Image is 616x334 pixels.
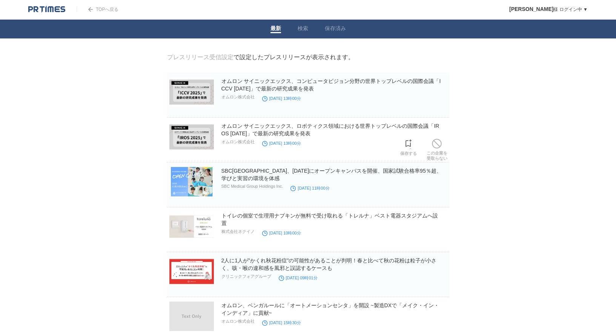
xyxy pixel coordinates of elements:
[221,302,439,316] a: オムロン、ベンガルールに「オートメーションセンタ」を開設 ~製造DXで「メイク・イン・インディア」に貢献~
[221,184,283,188] p: SBC Medical Group Holdings Inc.
[169,302,214,331] img: オムロン、ベンガルールに「オートメーションセンタ」を開設 ~製造DXで「メイク・イン・インディア」に貢献~
[270,25,281,33] a: 最新
[221,139,255,145] p: オムロン株式会社
[262,96,301,101] time: [DATE] 13時00分
[221,94,255,100] p: オムロン株式会社
[88,7,93,12] img: arrow.png
[509,7,588,12] a: [PERSON_NAME]様 ログイン中 ▼
[169,122,214,152] img: オムロン サイニックエックス、ロボティクス領域における世界トップレベルの国際会議「IROS 2025」で最新の研究成果を発表
[167,54,354,61] div: で設定したプレスリリースが表示されます。
[262,320,301,325] time: [DATE] 15時30分
[221,229,255,234] p: 株式会社ネクイノ
[169,77,214,107] img: オムロン サイニックエックス、コンピュータビジョン分野の世界トップレベルの国際会議「ICCV 2025」で最新の研究成果を発表
[169,167,214,196] img: SBC東京医療大学、11月23日（日）にオープンキャンパスを開催、国家試験合格率95％超、学びと実習の環境を体感
[262,231,301,235] time: [DATE] 10時00分
[279,276,318,280] time: [DATE] 09時01分
[221,78,441,92] a: オムロン サイニックエックス、コンピュータビジョン分野の世界トップレベルの国際会議「ICCV [DATE]」で最新の研究成果を発表
[325,25,346,33] a: 保存済み
[262,141,301,146] time: [DATE] 13時00分
[290,186,329,190] time: [DATE] 11時00分
[169,212,214,241] img: トイレの個室で生理用ナプキンが無料で受け取れる「トレルナ」ベスト電器スタジアムへ設置
[400,137,417,156] a: 保存する
[221,257,437,271] a: 2人に1人が”かくれ秋花粉症”の可能性があることが判明！春と比べて秋の花粉は粒子が小さく、咳・喉の違和感を風邪と誤認するケースも
[77,7,118,12] a: TOPへ戻る
[221,274,271,279] p: クリニックフォアグループ
[427,137,447,161] a: この企業を受取らない
[169,257,214,286] img: 2人に1人が”かくれ秋花粉症”の可能性があることが判明！春と比べて秋の花粉は粒子が小さく、咳・喉の違和感を風邪と誤認するケースも
[221,213,438,226] a: トイレの個室で生理用ナプキンが無料で受け取れる「トレルナ」ベスト電器スタジアムへ設置
[221,168,442,181] a: SBC[GEOGRAPHIC_DATA]、[DATE]にオープンキャンパスを開催、国家試験合格率95％超、学びと実習の環境を体感
[221,319,255,324] p: オムロン株式会社
[509,6,553,12] span: [PERSON_NAME]
[167,54,233,60] a: プレスリリース受信設定
[221,123,439,136] a: オムロン サイニックエックス、ロボティクス領域における世界トップレベルの国際会議「IROS [DATE]」で最新の研究成果を発表
[28,6,65,13] img: logo.png
[298,25,308,33] a: 検索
